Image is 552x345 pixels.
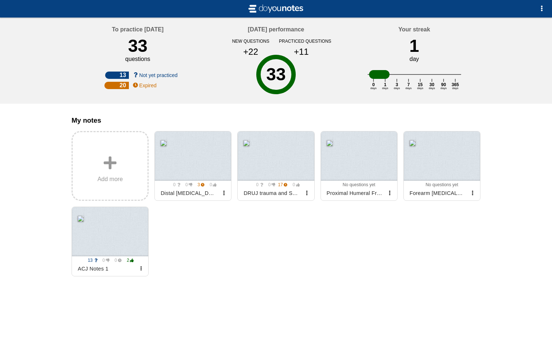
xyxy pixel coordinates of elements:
[289,182,300,187] span: 0
[99,258,110,263] span: 0
[104,82,129,89] div: 20
[321,131,398,201] a: No questions yetProximal Humeral Fracture Management ([PERSON_NAME])
[225,66,326,83] div: 33
[394,87,400,90] text: days
[384,82,386,87] text: 1
[410,56,419,62] div: day
[231,47,270,57] div: +22
[264,182,275,187] span: 0
[452,87,458,90] text: days
[112,26,164,33] h4: To practice [DATE]
[429,87,435,90] text: days
[111,258,122,263] span: 0
[441,82,446,87] text: 90
[97,176,123,183] span: Add more
[343,182,375,187] span: No questions yet
[398,26,430,33] h4: Your streak
[247,3,305,15] img: svg+xml;base64,CiAgICAgIDxzdmcgdmlld0JveD0iLTIgLTIgMjAgNCIgeG1sbnM9Imh0dHA6Ly93d3cudzMub3JnLzIwMD...
[128,36,147,56] div: 33
[370,87,376,90] text: days
[405,87,411,90] text: days
[426,182,458,187] span: No questions yet
[206,182,217,187] span: 0
[252,182,263,187] span: 0
[418,82,423,87] text: 15
[277,182,288,187] span: 17
[87,258,97,263] span: 13
[382,87,388,90] text: days
[407,187,468,199] div: Forearm [MEDICAL_DATA] in Athletes ([PERSON_NAME] [PERSON_NAME])
[228,39,273,44] div: new questions
[440,87,446,90] text: days
[158,187,219,199] div: Distal [MEDICAL_DATA] - malunions
[72,207,149,276] a: 13 0 0 2 ACJ Notes 1
[429,82,434,87] text: 30
[324,187,386,199] div: Proximal Humeral Fracture Management ([PERSON_NAME])
[72,116,480,124] h3: My notes
[282,47,321,57] div: +11
[409,36,419,56] div: 1
[139,83,156,88] span: Expired
[407,82,410,87] text: 7
[417,87,423,90] text: days
[237,131,314,201] a: 0 0 17 0 DRUJ trauma and Soft tissue Wrist #
[248,26,304,33] h4: [DATE] performance
[279,39,324,44] div: practiced questions
[139,72,177,78] span: Not yet practiced
[372,82,375,87] text: 0
[105,72,129,79] div: 13
[534,1,549,16] button: Options
[403,131,480,201] a: No questions yetForearm [MEDICAL_DATA] in Athletes ([PERSON_NAME] [PERSON_NAME])
[452,82,459,87] text: 365
[395,82,398,87] text: 3
[75,263,137,275] div: ACJ Notes 1
[241,187,302,199] div: DRUJ trauma and Soft tissue Wrist #
[123,258,134,263] span: 2
[154,131,231,201] a: 0 0 3 0 Distal [MEDICAL_DATA] - malunions
[125,56,150,62] div: questions
[181,182,192,187] span: 0
[169,182,180,187] span: 0
[193,182,204,187] span: 3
